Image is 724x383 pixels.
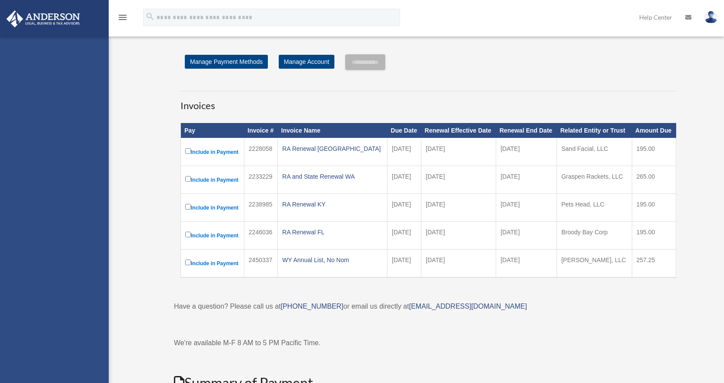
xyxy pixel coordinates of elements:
td: 257.25 [632,249,676,277]
a: Manage Account [279,55,334,69]
td: 195.00 [632,221,676,249]
div: WY Annual List, No Nom [282,254,383,266]
input: Include in Payment [185,204,191,210]
div: RA Renewal FL [282,226,383,238]
td: [DATE] [387,166,421,193]
th: Renewal Effective Date [421,123,496,138]
td: [DATE] [496,193,557,221]
td: 2238985 [244,193,277,221]
th: Invoice # [244,123,277,138]
a: [PHONE_NUMBER] [280,303,343,310]
img: Anderson Advisors Platinum Portal [4,10,83,27]
input: Include in Payment [185,260,191,265]
td: 2233229 [244,166,277,193]
input: Include in Payment [185,148,191,154]
td: 265.00 [632,166,676,193]
td: [DATE] [496,166,557,193]
label: Include in Payment [185,202,240,213]
label: Include in Payment [185,174,240,185]
label: Include in Payment [185,147,240,157]
td: [DATE] [421,193,496,221]
td: [DATE] [421,138,496,166]
i: search [145,12,155,21]
td: [DATE] [387,193,421,221]
td: Graspen Rackets, LLC [557,166,632,193]
label: Include in Payment [185,230,240,241]
td: [DATE] [387,249,421,277]
td: [PERSON_NAME], LLC [557,249,632,277]
td: [DATE] [496,138,557,166]
a: Manage Payment Methods [185,55,268,69]
th: Renewal End Date [496,123,557,138]
td: [DATE] [421,166,496,193]
td: [DATE] [496,249,557,277]
td: [DATE] [421,221,496,249]
th: Invoice Name [278,123,387,138]
th: Pay [181,123,244,138]
td: 195.00 [632,193,676,221]
div: RA and State Renewal WA [282,170,383,183]
td: [DATE] [387,138,421,166]
th: Related Entity or Trust [557,123,632,138]
td: Broody Bay Corp [557,221,632,249]
p: Have a question? Please call us at or email us directly at [174,300,683,313]
td: 195.00 [632,138,676,166]
td: Pets Head, LLC [557,193,632,221]
div: RA Renewal KY [282,198,383,210]
td: 2450337 [244,249,277,277]
i: menu [117,12,128,23]
img: User Pic [704,11,717,23]
td: 2246036 [244,221,277,249]
th: Due Date [387,123,421,138]
input: Include in Payment [185,176,191,182]
th: Amount Due [632,123,676,138]
a: [EMAIL_ADDRESS][DOMAIN_NAME] [409,303,527,310]
p: We're available M-F 8 AM to 5 PM Pacific Time. [174,337,683,349]
td: [DATE] [387,221,421,249]
td: Sand Facial, LLC [557,138,632,166]
h3: Invoices [180,91,676,113]
td: [DATE] [421,249,496,277]
td: [DATE] [496,221,557,249]
a: menu [117,15,128,23]
div: RA Renewal [GEOGRAPHIC_DATA] [282,143,383,155]
label: Include in Payment [185,258,240,269]
input: Include in Payment [185,232,191,237]
td: 2228058 [244,138,277,166]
